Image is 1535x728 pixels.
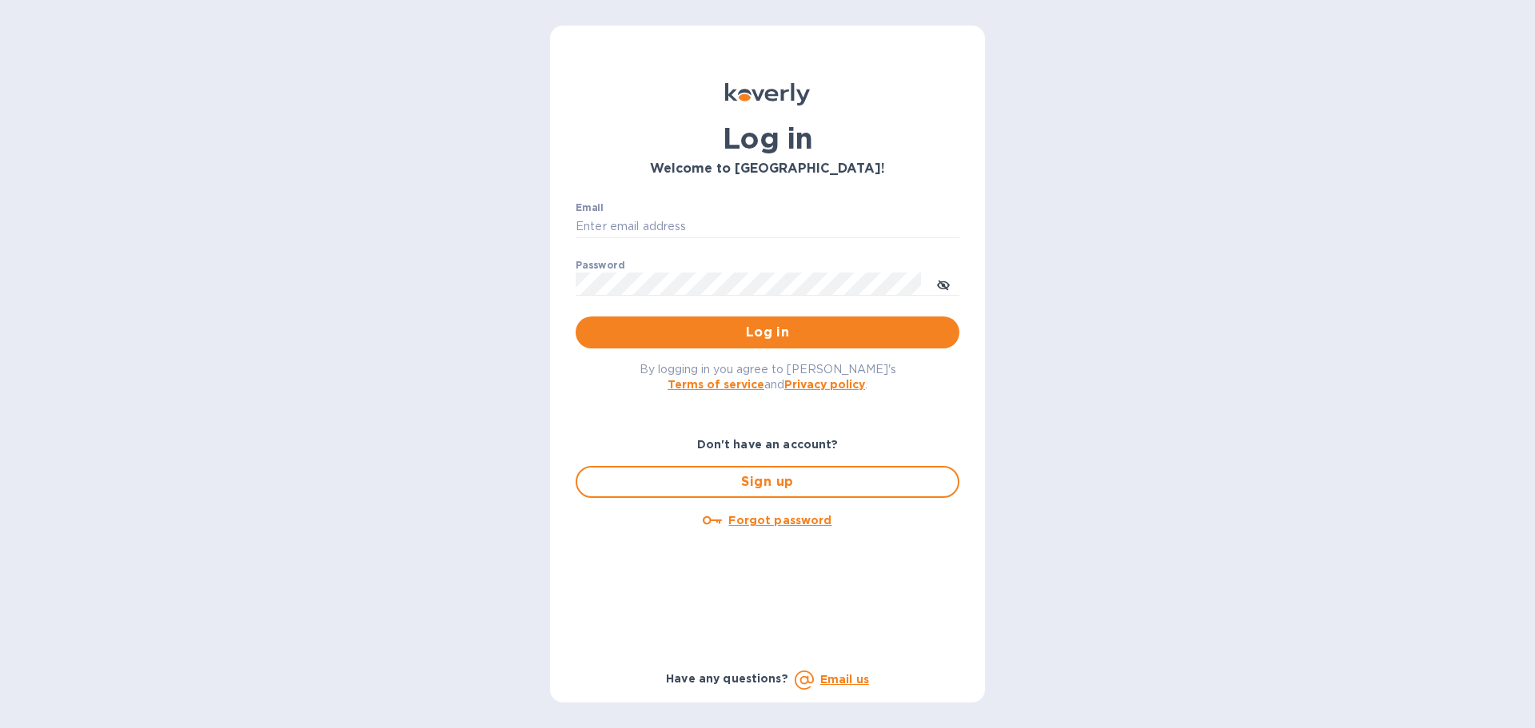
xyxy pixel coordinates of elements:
[576,161,959,177] h3: Welcome to [GEOGRAPHIC_DATA]!
[927,268,959,300] button: toggle password visibility
[820,673,869,686] a: Email us
[668,378,764,391] a: Terms of service
[576,466,959,498] button: Sign up
[728,514,831,527] u: Forgot password
[640,363,896,391] span: By logging in you agree to [PERSON_NAME]'s and .
[576,261,624,270] label: Password
[588,323,947,342] span: Log in
[576,121,959,155] h1: Log in
[697,438,839,451] b: Don't have an account?
[666,672,788,685] b: Have any questions?
[590,472,945,491] span: Sign up
[725,83,810,105] img: Koverly
[784,378,865,391] a: Privacy policy
[576,215,959,239] input: Enter email address
[576,316,959,348] button: Log in
[576,203,604,213] label: Email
